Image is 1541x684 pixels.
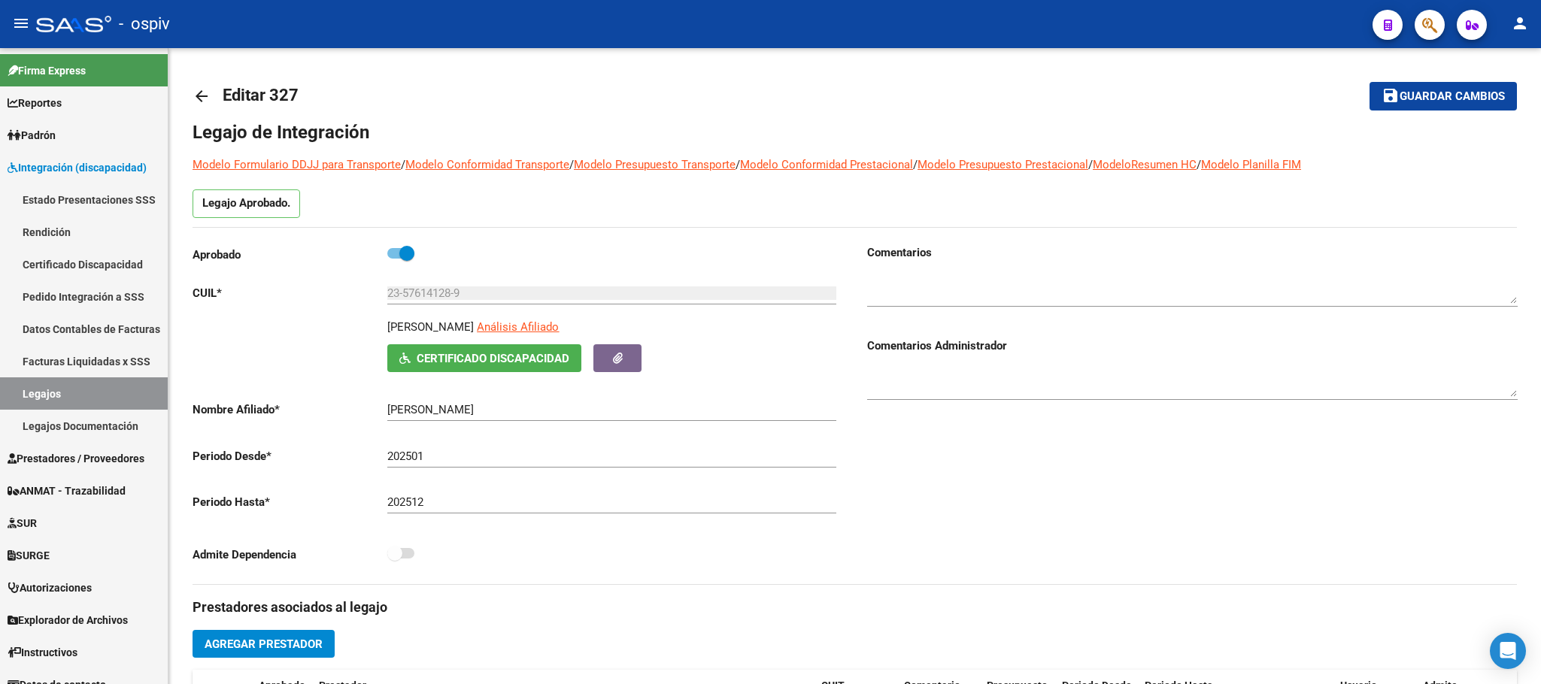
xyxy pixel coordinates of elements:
[8,483,126,499] span: ANMAT - Trazabilidad
[1400,90,1505,104] span: Guardar cambios
[417,352,569,365] span: Certificado Discapacidad
[193,247,387,263] p: Aprobado
[193,285,387,301] p: CUIL
[193,120,1517,144] h1: Legajo de Integración
[740,158,913,171] a: Modelo Conformidad Prestacional
[223,86,299,104] span: Editar 327
[387,344,581,372] button: Certificado Discapacidad
[193,448,387,465] p: Periodo Desde
[193,189,300,218] p: Legajo Aprobado.
[8,644,77,661] span: Instructivos
[119,8,170,41] span: - ospiv
[8,62,86,79] span: Firma Express
[8,580,92,596] span: Autorizaciones
[193,401,387,418] p: Nombre Afiliado
[8,127,56,144] span: Padrón
[8,95,62,111] span: Reportes
[1490,633,1526,669] div: Open Intercom Messenger
[12,14,30,32] mat-icon: menu
[574,158,736,171] a: Modelo Presupuesto Transporte
[193,630,335,658] button: Agregar Prestador
[8,612,128,628] span: Explorador de Archivos
[193,597,1517,618] h3: Prestadores asociados al legajo
[1201,158,1301,171] a: Modelo Planilla FIM
[8,547,50,564] span: SURGE
[8,159,147,176] span: Integración (discapacidad)
[1511,14,1529,32] mat-icon: person
[918,158,1088,171] a: Modelo Presupuesto Prestacional
[205,637,323,651] span: Agregar Prestador
[405,158,569,171] a: Modelo Conformidad Transporte
[1382,86,1400,104] mat-icon: save
[193,158,401,171] a: Modelo Formulario DDJJ para Transporte
[193,494,387,510] p: Periodo Hasta
[8,450,144,467] span: Prestadores / Proveedores
[193,546,387,563] p: Admite Dependencia
[1093,158,1197,171] a: ModeloResumen HC
[477,320,559,334] span: Análisis Afiliado
[867,337,1518,354] h3: Comentarios Administrador
[8,515,37,531] span: SUR
[387,319,474,335] p: [PERSON_NAME]
[867,244,1518,261] h3: Comentarios
[1370,82,1517,110] button: Guardar cambios
[193,87,211,105] mat-icon: arrow_back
